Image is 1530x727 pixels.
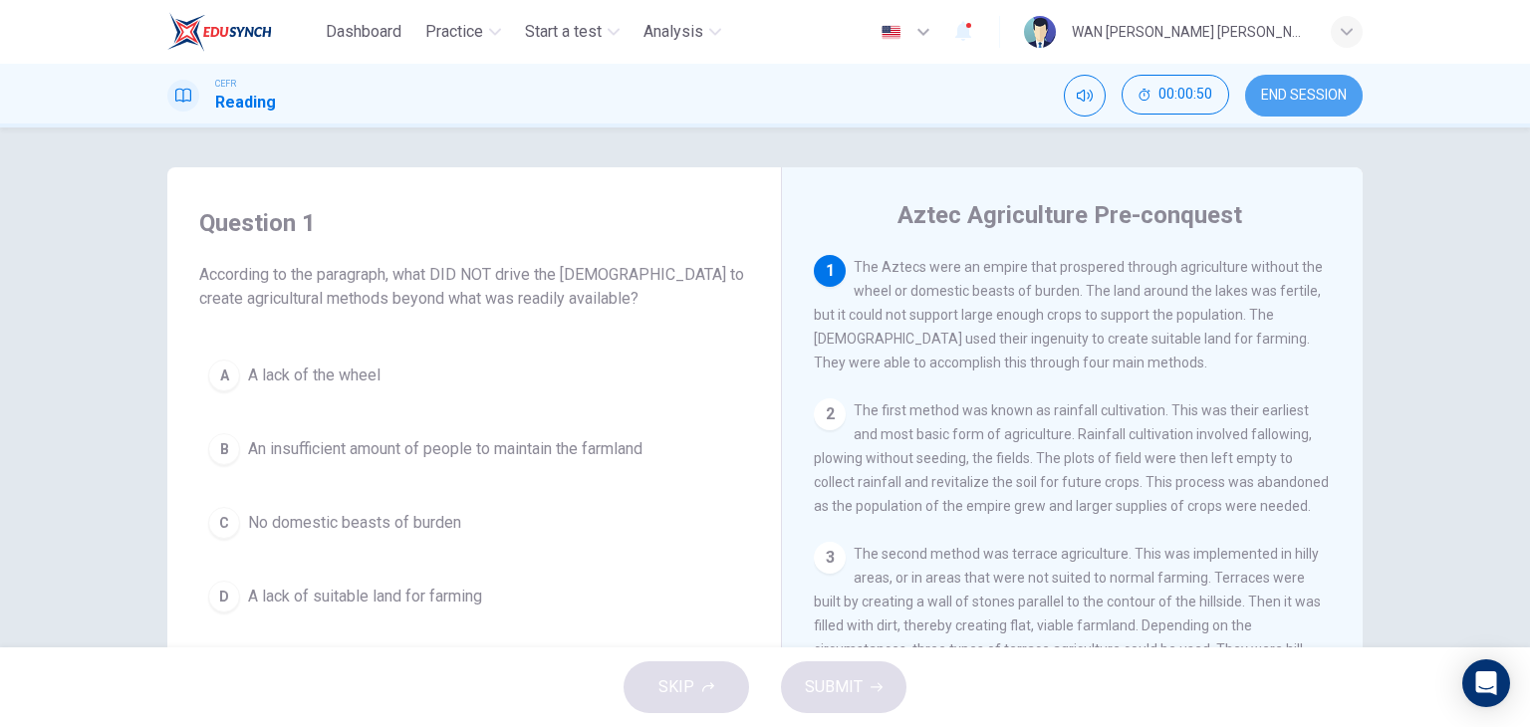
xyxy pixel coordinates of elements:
[199,498,749,548] button: CNo domestic beasts of burden
[417,14,509,50] button: Practice
[814,542,846,574] div: 3
[1122,75,1229,115] button: 00:00:50
[208,581,240,612] div: D
[248,437,642,461] span: An insufficient amount of people to maintain the farmland
[814,546,1321,705] span: The second method was terrace agriculture. This was implemented in hilly areas, or in areas that ...
[215,91,276,115] h1: Reading
[248,511,461,535] span: No domestic beasts of burden
[525,20,602,44] span: Start a test
[208,433,240,465] div: B
[199,263,749,311] span: According to the paragraph, what DID NOT drive the [DEMOGRAPHIC_DATA] to create agricultural meth...
[1024,16,1056,48] img: Profile picture
[879,25,903,40] img: en
[517,14,628,50] button: Start a test
[1064,75,1106,117] div: Mute
[318,14,409,50] button: Dashboard
[1158,87,1212,103] span: 00:00:50
[167,12,318,52] a: EduSynch logo
[636,14,729,50] button: Analysis
[208,360,240,391] div: A
[199,424,749,474] button: BAn insufficient amount of people to maintain the farmland
[1122,75,1229,117] div: Hide
[814,259,1323,370] span: The Aztecs were an empire that prospered through agriculture without the wheel or domestic beasts...
[643,20,703,44] span: Analysis
[814,402,1329,514] span: The first method was known as rainfall cultivation. This was their earliest and most basic form o...
[814,398,846,430] div: 2
[1072,20,1307,44] div: WAN [PERSON_NAME] [PERSON_NAME] [PERSON_NAME]
[897,199,1242,231] h4: Aztec Agriculture Pre-conquest
[208,507,240,539] div: C
[1245,75,1363,117] button: END SESSION
[199,351,749,400] button: AA lack of the wheel
[814,255,846,287] div: 1
[199,572,749,621] button: DA lack of suitable land for farming
[1261,88,1347,104] span: END SESSION
[326,20,401,44] span: Dashboard
[425,20,483,44] span: Practice
[248,363,381,387] span: A lack of the wheel
[248,585,482,608] span: A lack of suitable land for farming
[199,207,749,239] h4: Question 1
[167,12,272,52] img: EduSynch logo
[1462,659,1510,707] div: Open Intercom Messenger
[215,77,236,91] span: CEFR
